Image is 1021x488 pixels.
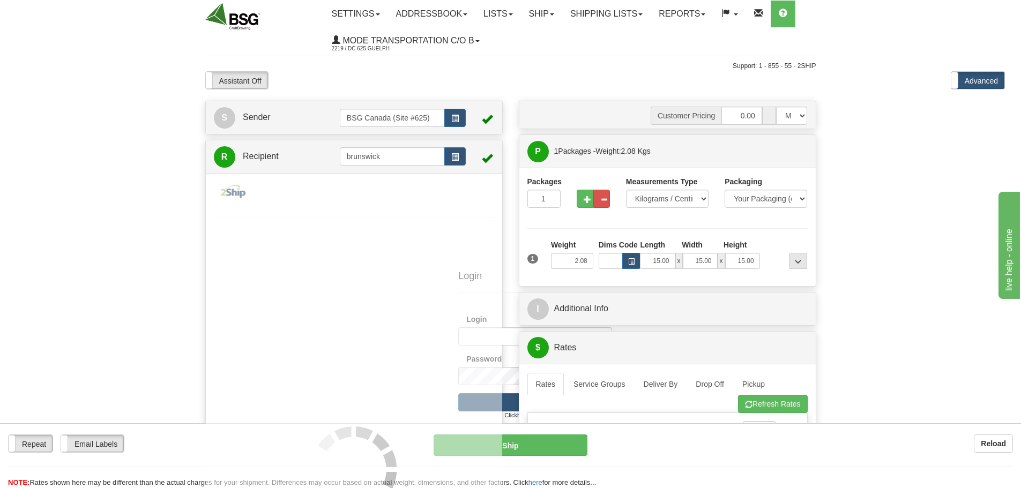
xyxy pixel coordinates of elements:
input: Recipient Id [340,147,445,166]
a: P 1Packages -Weight:2.08 Kgs [527,140,808,162]
span: Kgs [638,147,651,155]
a: Deliver By [635,373,687,395]
a: Shipping lists [562,1,651,27]
span: x [718,253,725,269]
a: IAdditional Info [527,298,808,320]
span: Customer Pricing [651,107,721,125]
input: Sender Id [340,109,445,127]
div: ... [789,253,807,269]
span: Mode Transportation c/o B [340,36,474,45]
a: S Sender [214,107,340,129]
span: Sender [243,112,271,122]
a: Settings [324,1,388,27]
span: Recipient [243,152,279,161]
label: Email Labels [61,435,124,452]
a: Lists [475,1,520,27]
span: Click to process your return shipment [504,411,612,420]
span: 1 [554,147,558,155]
span: 2219 / DC 625 Guelph [332,43,412,54]
span: R [214,146,235,168]
a: Rates [527,373,564,395]
label: Dims Code [599,239,635,250]
span: x [675,253,683,269]
iframe: chat widget [996,189,1020,298]
span: $ [527,337,549,358]
b: Reload [981,439,1006,448]
label: Measurements Type [626,176,698,187]
label: Length [640,239,665,250]
a: Reports [651,1,713,27]
label: Repeat [9,435,53,452]
div: live help - online [8,6,99,19]
a: Pickup [734,373,773,395]
a: here [528,478,542,486]
span: 2.08 [621,147,636,155]
span: I [527,298,549,320]
span: Weight: [595,147,650,155]
span: 1 [527,254,539,264]
button: Ship [434,434,587,456]
label: Width [682,239,703,250]
label: Weight [551,239,576,250]
a: Service Groups [565,373,634,395]
a: Ship [521,1,562,27]
div: Support: 1 - 855 - 55 - 2SHIP [205,62,816,71]
span: P [527,141,549,162]
span: NOTE: [8,478,29,486]
a: Mode Transportation c/o B 2219 / DC 625 Guelph [324,27,488,54]
img: logo2219.jpg [205,3,260,30]
label: Assistant Off [206,72,268,89]
a: Drop Off [687,373,733,395]
a: $Rates [527,337,808,359]
label: Packages [527,176,561,187]
label: Packaging [725,176,762,187]
button: Reload [974,434,1013,453]
label: Advanced [951,72,1004,89]
button: Refresh Rates [738,395,807,413]
a: R Recipient [214,146,326,168]
label: Height [724,239,747,250]
a: Addressbook [388,1,476,27]
span: S [214,107,235,129]
span: Packages - [554,140,651,162]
